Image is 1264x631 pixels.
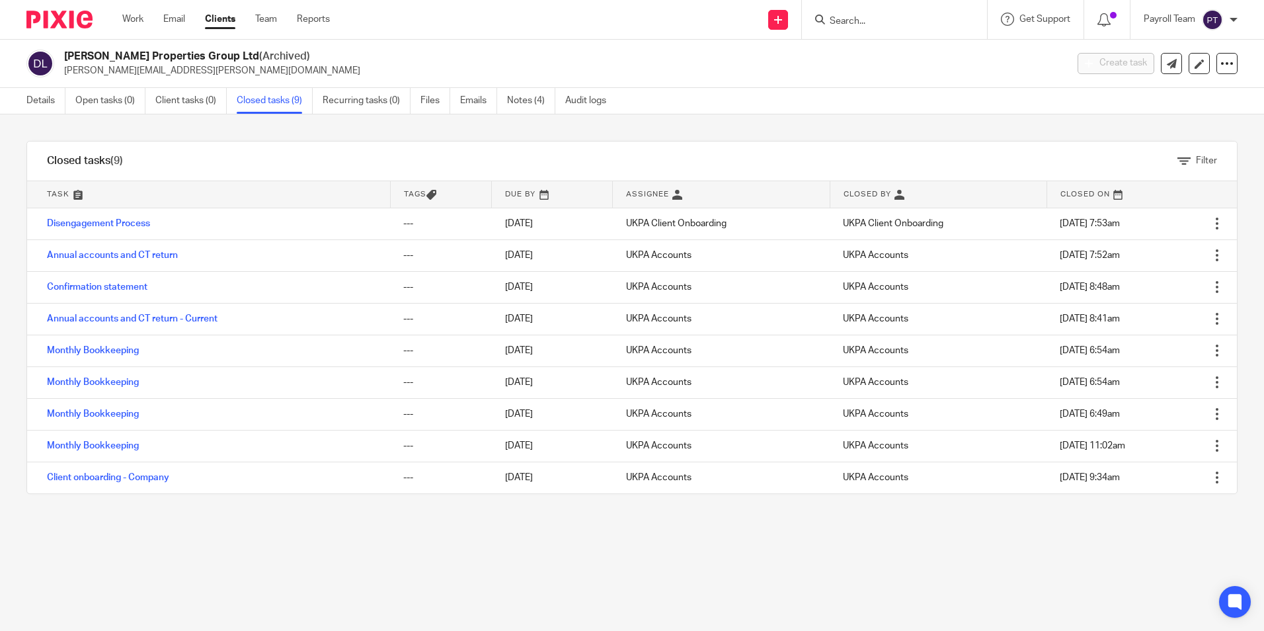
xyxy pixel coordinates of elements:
span: [DATE] 11:02am [1060,441,1125,450]
a: Reports [297,13,330,26]
a: Recurring tasks (0) [323,88,411,114]
button: Create task [1078,53,1154,74]
a: Disengagement Process [47,219,150,228]
a: Closed tasks (9) [237,88,313,114]
a: Open tasks (0) [75,88,145,114]
td: UKPA Client Onboarding [613,208,830,239]
a: Monthly Bookkeeping [47,378,139,387]
a: Monthly Bookkeeping [47,409,139,419]
a: Email [163,13,185,26]
span: UKPA Accounts [843,378,908,387]
span: UKPA Accounts [843,409,908,419]
span: UKPA Accounts [843,314,908,323]
input: Search [828,16,947,28]
td: UKPA Accounts [613,335,830,366]
a: Client tasks (0) [155,88,227,114]
span: [DATE] 7:53am [1060,219,1120,228]
td: [DATE] [492,303,613,335]
a: Work [122,13,143,26]
span: [DATE] 6:54am [1060,378,1120,387]
img: svg%3E [26,50,54,77]
span: (9) [110,155,123,166]
td: [DATE] [492,398,613,430]
div: --- [403,312,479,325]
td: [DATE] [492,430,613,462]
span: UKPA Accounts [843,473,908,482]
td: UKPA Accounts [613,398,830,430]
span: UKPA Accounts [843,282,908,292]
p: [PERSON_NAME][EMAIL_ADDRESS][PERSON_NAME][DOMAIN_NAME] [64,64,1058,77]
a: Confirmation statement [47,282,147,292]
div: --- [403,217,479,230]
span: UKPA Client Onboarding [843,219,943,228]
div: --- [403,376,479,389]
div: --- [403,407,479,421]
td: UKPA Accounts [613,366,830,398]
span: Get Support [1019,15,1070,24]
span: UKPA Accounts [843,346,908,355]
div: --- [403,280,479,294]
div: --- [403,344,479,357]
a: Notes (4) [507,88,555,114]
a: Team [255,13,277,26]
span: [DATE] 6:49am [1060,409,1120,419]
a: Client onboarding - Company [47,473,169,482]
td: UKPA Accounts [613,430,830,462]
a: Annual accounts and CT return [47,251,178,260]
span: [DATE] 7:52am [1060,251,1120,260]
h2: [PERSON_NAME] Properties Group Ltd [64,50,859,63]
span: [DATE] 9:34am [1060,473,1120,482]
img: svg%3E [1202,9,1223,30]
a: Details [26,88,65,114]
span: [DATE] 6:54am [1060,346,1120,355]
td: UKPA Accounts [613,271,830,303]
td: UKPA Accounts [613,303,830,335]
td: [DATE] [492,239,613,271]
p: Payroll Team [1144,13,1195,26]
td: [DATE] [492,271,613,303]
span: UKPA Accounts [843,251,908,260]
a: Annual accounts and CT return - Current [47,314,217,323]
div: --- [403,439,479,452]
td: [DATE] [492,208,613,239]
a: Audit logs [565,88,616,114]
h1: Closed tasks [47,154,123,168]
div: --- [403,471,479,484]
a: Emails [460,88,497,114]
td: [DATE] [492,366,613,398]
a: Files [420,88,450,114]
span: [DATE] 8:48am [1060,282,1120,292]
a: Monthly Bookkeeping [47,441,139,450]
a: Clients [205,13,235,26]
span: UKPA Accounts [843,441,908,450]
td: UKPA Accounts [613,462,830,493]
img: Pixie [26,11,93,28]
th: Tags [390,181,492,208]
td: [DATE] [492,335,613,366]
span: (Archived) [259,51,310,62]
td: UKPA Accounts [613,239,830,271]
a: Monthly Bookkeeping [47,346,139,355]
td: [DATE] [492,462,613,493]
span: [DATE] 8:41am [1060,314,1120,323]
div: --- [403,249,479,262]
span: Filter [1196,156,1217,165]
